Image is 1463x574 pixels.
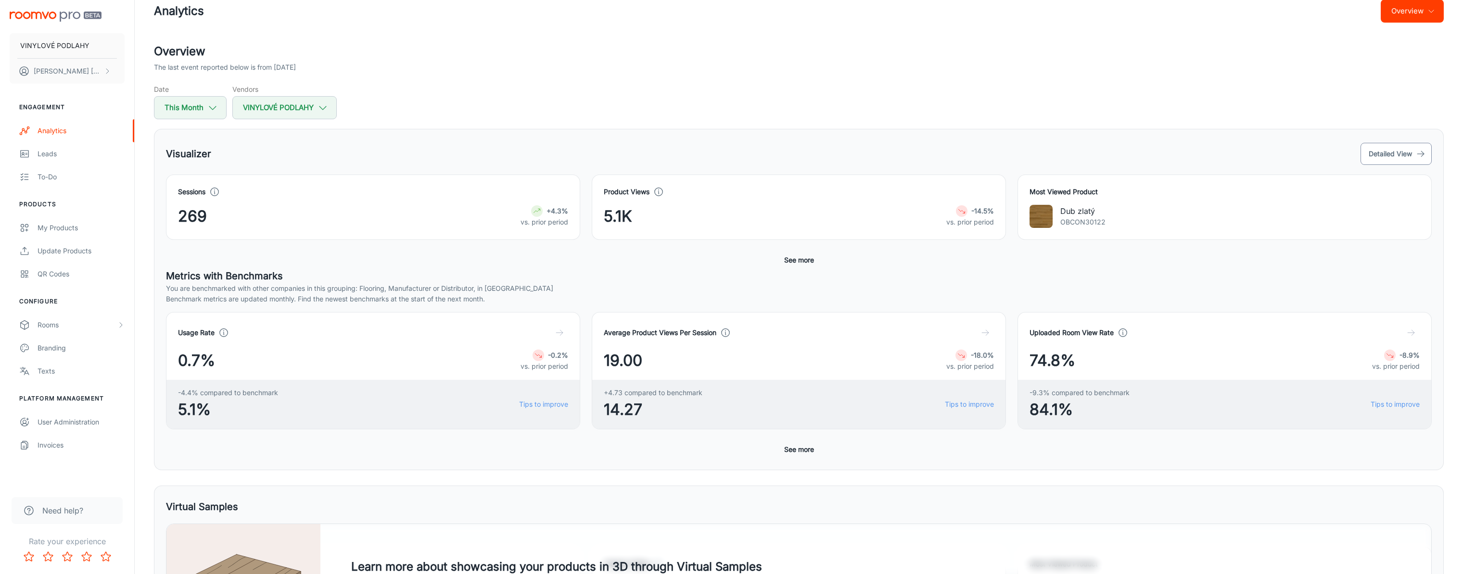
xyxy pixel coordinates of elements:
a: Tips to improve [519,399,568,410]
p: vs. prior period [521,217,568,227]
button: This Month [154,96,227,119]
p: vs. prior period [946,217,994,227]
button: VINYLOVÉ PODLAHY [10,33,125,58]
strong: -14.5% [971,207,994,215]
p: You are benchmarked with other companies in this grouping: Flooring, Manufacturer or Distributor,... [166,283,1432,294]
h4: Average Product Views Per Session [604,327,716,338]
span: -9.3% compared to benchmark [1030,387,1130,398]
div: Invoices [38,440,125,450]
button: VINYLOVÉ PODLAHY [232,96,337,119]
strong: -8.9% [1399,351,1420,359]
h5: Date [154,84,227,94]
span: 5.1% [178,398,278,421]
a: Tips to improve [1371,399,1420,410]
button: Rate 2 star [38,547,58,566]
div: QR Codes [38,269,125,279]
div: My Products [38,223,125,233]
h4: Product Views [604,187,649,197]
button: See more [780,251,818,269]
p: vs. prior period [946,361,994,372]
button: Rate 4 star [77,547,96,566]
div: Rooms [38,320,117,330]
button: See more [780,441,818,458]
div: Leads [38,149,125,159]
span: 19.00 [604,349,642,372]
p: Rate your experience [8,536,127,547]
p: VINYLOVÉ PODLAHY [20,40,89,51]
img: Roomvo PRO Beta [10,12,102,22]
button: Rate 5 star [96,547,115,566]
span: +4.73 compared to benchmark [604,387,702,398]
button: [PERSON_NAME] [PERSON_NAME] [10,59,125,84]
h4: Sessions [178,187,205,197]
p: [PERSON_NAME] [PERSON_NAME] [34,66,102,76]
span: 5.1K [604,205,632,228]
img: Dub zlatý [1030,205,1053,228]
span: 74.8% [1030,349,1075,372]
h5: Visualizer [166,147,211,161]
h5: Virtual Samples [166,499,238,514]
strong: -18.0% [971,351,994,359]
h1: Analytics [154,2,204,20]
p: The last event reported below is from [DATE] [154,62,296,73]
div: Update Products [38,246,125,256]
div: Analytics [38,125,125,136]
p: vs. prior period [521,361,568,372]
span: 84.1% [1030,398,1130,421]
h5: Metrics with Benchmarks [166,269,1432,283]
p: Dub zlatý [1060,205,1106,217]
h4: Uploaded Room View Rate [1030,327,1114,338]
p: vs. prior period [1372,361,1420,372]
div: Texts [38,366,125,376]
button: Rate 3 star [58,547,77,566]
span: 0.7% [178,349,215,372]
a: Tips to improve [945,399,994,410]
span: 269 [178,205,207,228]
span: -4.4% compared to benchmark [178,387,278,398]
h5: Vendors [232,84,337,94]
h2: Overview [154,43,1444,60]
button: Detailed View [1361,143,1432,165]
p: Benchmark metrics are updated monthly. Find the newest benchmarks at the start of the next month. [166,294,1432,304]
button: Rate 1 star [19,547,38,566]
strong: -0.2% [548,351,568,359]
h4: Usage Rate [178,327,215,338]
h4: Most Viewed Product [1030,187,1420,197]
div: User Administration [38,417,125,427]
div: Branding [38,343,125,353]
p: OBCON30122 [1060,217,1106,227]
div: To-do [38,172,125,182]
strong: +4.3% [547,207,568,215]
span: 14.27 [604,398,702,421]
span: Need help? [42,505,83,516]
